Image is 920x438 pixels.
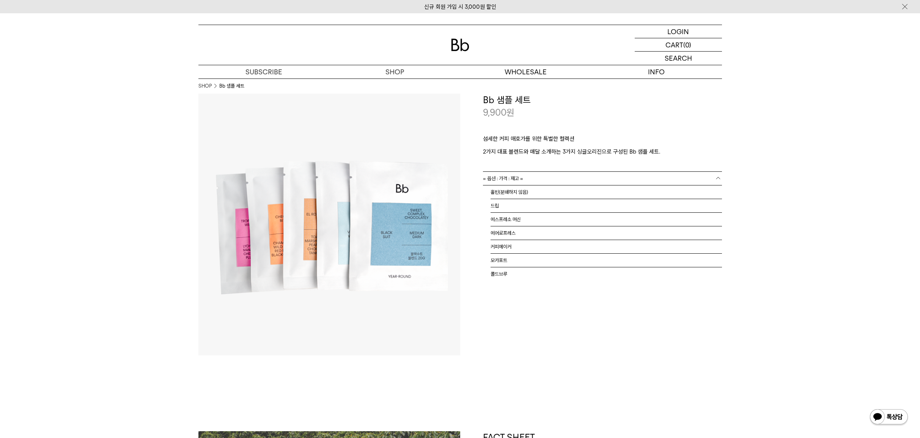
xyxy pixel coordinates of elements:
li: Bb 샘플 세트 [219,82,244,90]
p: 2가지 대표 블렌드와 매달 소개하는 3가지 싱글오리진으로 구성된 Bb 샘플 세트. [483,147,722,156]
img: 카카오톡 채널 1:1 채팅 버튼 [869,408,909,427]
a: SUBSCRIBE [198,65,329,78]
p: CART [665,38,683,51]
p: 섬세한 커피 애호가를 위한 특별한 컬렉션 [483,134,722,147]
li: 에어로프레스 [491,226,722,240]
p: 9,900 [483,106,514,119]
a: 신규 회원 가입 시 3,000원 할인 [424,3,496,10]
li: 커피메이커 [491,240,722,254]
p: SEARCH [665,52,692,65]
span: 원 [506,107,514,118]
a: CART (0) [635,38,722,52]
li: 드립 [491,199,722,213]
a: SHOP [198,82,212,90]
li: 콜드브루 [491,267,722,281]
img: 로고 [451,39,469,51]
p: LOGIN [667,25,689,38]
p: (0) [683,38,691,51]
p: WHOLESALE [460,65,591,78]
a: LOGIN [635,25,722,38]
img: Bb 샘플 세트 [198,94,460,355]
p: INFO [591,65,722,78]
li: 모카포트 [491,254,722,267]
a: SHOP [329,65,460,78]
li: 홀빈(분쇄하지 않음) [491,185,722,199]
h3: Bb 샘플 세트 [483,94,722,107]
li: 에스프레소 머신 [491,213,722,226]
span: = 옵션 : 가격 : 재고 = [483,172,523,185]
